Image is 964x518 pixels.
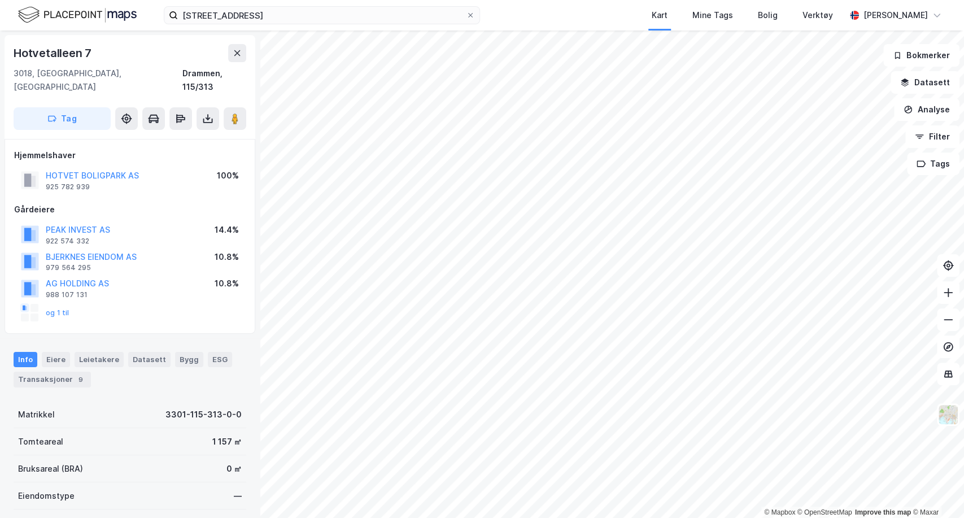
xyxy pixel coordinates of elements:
[908,464,964,518] div: Kontrollprogram for chat
[18,462,83,476] div: Bruksareal (BRA)
[18,408,55,421] div: Matrikkel
[907,153,959,175] button: Tags
[217,169,239,182] div: 100%
[797,508,852,516] a: OpenStreetMap
[75,352,124,367] div: Leietakere
[855,508,911,516] a: Improve this map
[226,462,242,476] div: 0 ㎡
[46,182,90,191] div: 925 782 939
[14,67,182,94] div: 3018, [GEOGRAPHIC_DATA], [GEOGRAPHIC_DATA]
[14,372,91,388] div: Transaksjoner
[883,44,959,67] button: Bokmerker
[14,44,94,62] div: Hotvetalleen 7
[165,408,242,421] div: 3301-115-313-0-0
[46,290,88,299] div: 988 107 131
[234,489,242,503] div: —
[128,352,171,367] div: Datasett
[14,203,246,216] div: Gårdeiere
[46,263,91,272] div: 979 564 295
[908,464,964,518] iframe: Chat Widget
[18,435,63,449] div: Tomteareal
[891,71,959,94] button: Datasett
[758,8,778,22] div: Bolig
[905,125,959,148] button: Filter
[692,8,733,22] div: Mine Tags
[208,352,232,367] div: ESG
[14,149,246,162] div: Hjemmelshaver
[215,250,239,264] div: 10.8%
[14,352,37,367] div: Info
[215,223,239,237] div: 14.4%
[652,8,668,22] div: Kart
[802,8,833,22] div: Verktøy
[894,98,959,121] button: Analyse
[18,489,75,503] div: Eiendomstype
[863,8,928,22] div: [PERSON_NAME]
[182,67,246,94] div: Drammen, 115/313
[42,352,70,367] div: Eiere
[937,404,959,425] img: Z
[46,237,89,246] div: 922 574 332
[14,107,111,130] button: Tag
[212,435,242,449] div: 1 157 ㎡
[75,374,86,385] div: 9
[18,5,137,25] img: logo.f888ab2527a4732fd821a326f86c7f29.svg
[178,7,466,24] input: Søk på adresse, matrikkel, gårdeiere, leietakere eller personer
[215,277,239,290] div: 10.8%
[764,508,795,516] a: Mapbox
[175,352,203,367] div: Bygg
